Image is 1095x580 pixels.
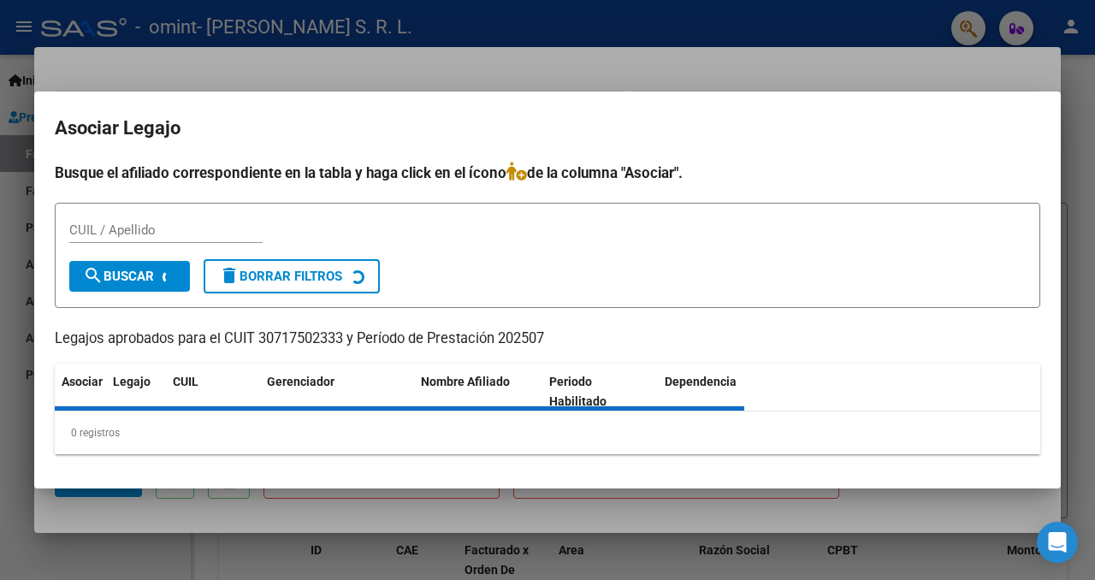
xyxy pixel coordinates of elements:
[62,375,103,388] span: Asociar
[219,265,240,286] mat-icon: delete
[113,375,151,388] span: Legajo
[83,265,104,286] mat-icon: search
[55,411,1040,454] div: 0 registros
[219,269,342,284] span: Borrar Filtros
[173,375,198,388] span: CUIL
[204,259,380,293] button: Borrar Filtros
[549,375,607,408] span: Periodo Habilitado
[421,375,510,388] span: Nombre Afiliado
[260,364,414,420] datatable-header-cell: Gerenciador
[166,364,260,420] datatable-header-cell: CUIL
[106,364,166,420] datatable-header-cell: Legajo
[55,364,106,420] datatable-header-cell: Asociar
[665,375,737,388] span: Dependencia
[83,269,154,284] span: Buscar
[55,162,1040,184] h4: Busque el afiliado correspondiente en la tabla y haga click en el ícono de la columna "Asociar".
[1037,522,1078,563] div: Open Intercom Messenger
[267,375,334,388] span: Gerenciador
[55,328,1040,350] p: Legajos aprobados para el CUIT 30717502333 y Período de Prestación 202507
[55,112,1040,145] h2: Asociar Legajo
[414,364,542,420] datatable-header-cell: Nombre Afiliado
[69,261,190,292] button: Buscar
[658,364,786,420] datatable-header-cell: Dependencia
[542,364,658,420] datatable-header-cell: Periodo Habilitado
